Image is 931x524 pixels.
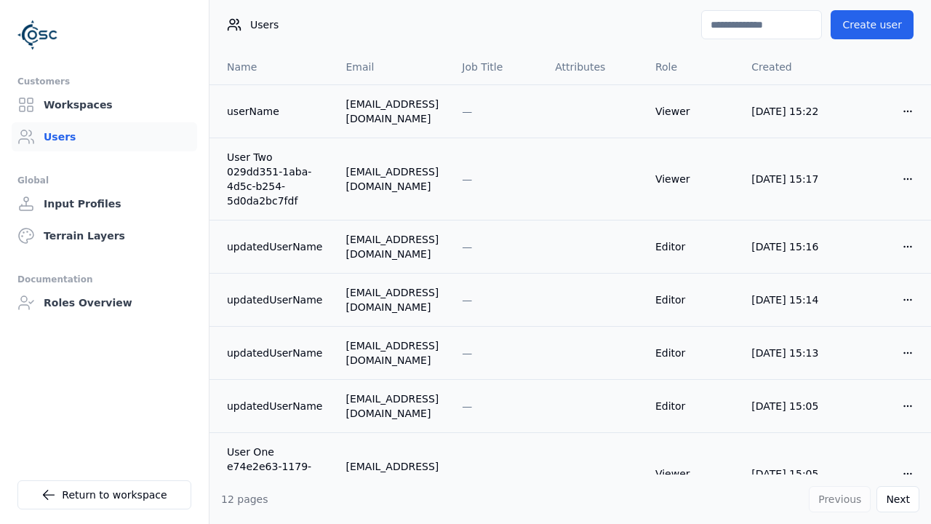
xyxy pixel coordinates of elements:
div: [EMAIL_ADDRESS][DOMAIN_NAME] [345,164,439,194]
a: updatedUserName [227,399,322,413]
div: Viewer [655,104,728,119]
th: Job Title [450,49,543,84]
div: [DATE] 15:22 [751,104,826,119]
div: [EMAIL_ADDRESS][DOMAIN_NAME] [345,392,439,421]
a: updatedUserName [227,346,322,360]
div: [DATE] 15:05 [751,467,826,481]
a: User One e74e2e63-1179-4092-8593-602684620b89 [227,445,322,503]
div: [EMAIL_ADDRESS][DOMAIN_NAME] [345,97,439,126]
a: Roles Overview [12,288,197,317]
img: Logo [17,15,58,55]
span: 12 pages [221,493,268,505]
div: [DATE] 15:17 [751,172,826,186]
div: [DATE] 15:05 [751,399,826,413]
div: Editor [655,239,728,254]
th: Attributes [543,49,644,84]
span: — [462,106,472,117]
div: Editor [655,399,728,413]
div: Global [17,172,191,189]
a: updatedUserName [227,239,322,254]
a: Return to workspace [17,480,191,509]
div: [DATE] 15:13 [751,346,826,360]
span: — [462,400,472,412]
a: updatedUserName [227,293,322,307]
div: Editor [655,293,728,307]
button: Next [876,486,919,512]
th: Role [644,49,740,84]
a: Terrain Layers [12,221,197,250]
th: Name [209,49,334,84]
th: Created [740,49,837,84]
span: — [462,241,472,253]
span: — [462,173,472,185]
div: Viewer [655,467,728,481]
a: Input Profiles [12,189,197,218]
a: User Two 029dd351-1aba-4d5c-b254-5d0da2bc7fdf [227,150,322,208]
div: Customers [17,73,191,90]
a: Workspaces [12,90,197,119]
th: Email [334,49,450,84]
a: Users [12,122,197,151]
div: [DATE] 15:14 [751,293,826,307]
div: [EMAIL_ADDRESS][DOMAIN_NAME] [345,338,439,368]
span: Users [250,17,279,32]
div: Viewer [655,172,728,186]
button: Create user [831,10,914,39]
div: [DATE] 15:16 [751,239,826,254]
span: — [462,347,472,359]
div: [EMAIL_ADDRESS][DOMAIN_NAME] [345,232,439,261]
div: [EMAIL_ADDRESS][DOMAIN_NAME] [345,459,439,488]
span: — [462,294,472,306]
div: Editor [655,346,728,360]
div: Documentation [17,271,191,288]
a: userName [227,104,322,119]
div: [EMAIL_ADDRESS][DOMAIN_NAME] [345,285,439,314]
span: — [462,468,472,480]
